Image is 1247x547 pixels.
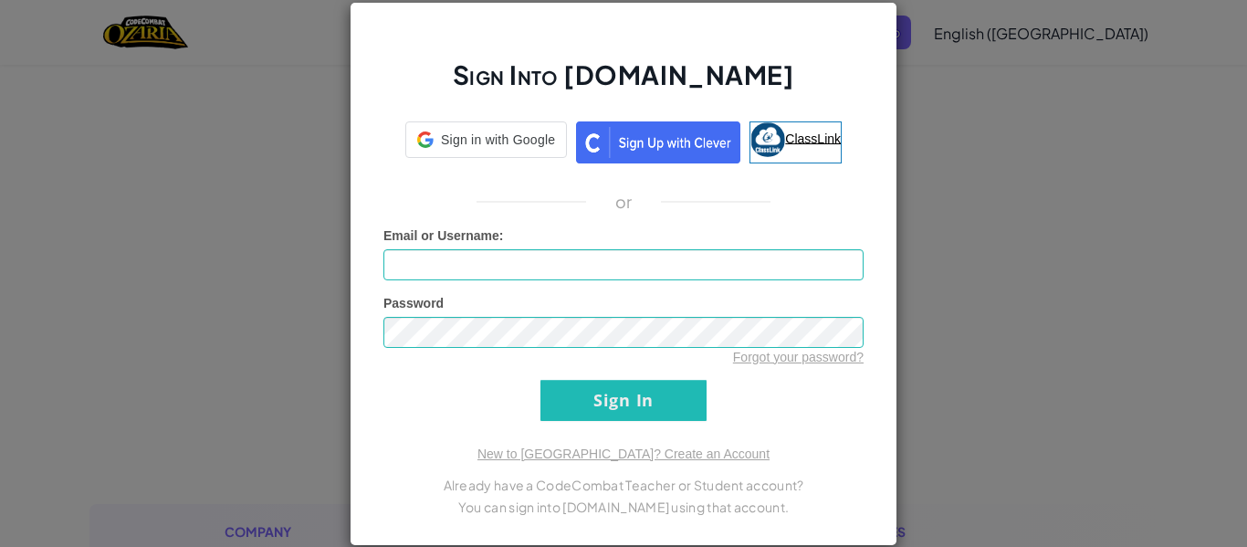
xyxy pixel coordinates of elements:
img: classlink-logo-small.png [750,122,785,157]
span: ClassLink [785,131,841,145]
a: New to [GEOGRAPHIC_DATA]? Create an Account [477,447,770,461]
a: Sign in with Google [405,121,567,163]
div: Sign in with Google [405,121,567,158]
span: Email or Username [383,228,499,243]
h2: Sign Into [DOMAIN_NAME] [383,58,864,110]
p: or [615,191,633,213]
img: clever_sso_button@2x.png [576,121,740,163]
a: Forgot your password? [733,350,864,364]
label: : [383,226,504,245]
p: Already have a CodeCombat Teacher or Student account? [383,474,864,496]
input: Sign In [540,380,707,421]
span: Sign in with Google [441,131,555,149]
p: You can sign into [DOMAIN_NAME] using that account. [383,496,864,518]
span: Password [383,296,444,310]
